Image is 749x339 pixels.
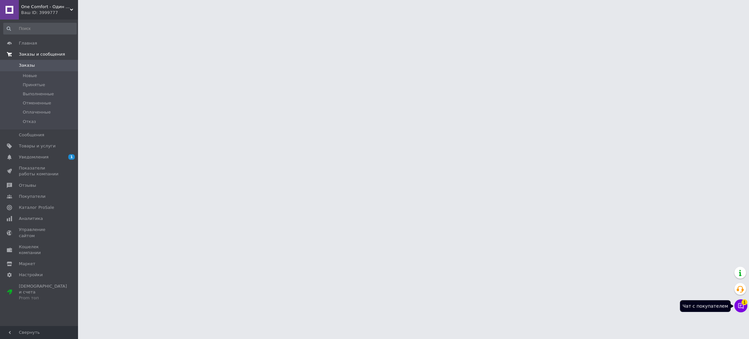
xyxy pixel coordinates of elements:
button: Чат с покупателем1 [734,299,747,312]
span: One Comfort - Один комфорт [21,4,70,10]
span: Отзывы [19,183,36,188]
span: Принятые [23,82,45,88]
span: Показатели работы компании [19,165,60,177]
span: Сообщения [19,132,44,138]
span: [DEMOGRAPHIC_DATA] и счета [19,283,67,301]
span: Заказы и сообщения [19,51,65,57]
span: Маркет [19,261,35,267]
span: Товары и услуги [19,143,56,149]
div: Чат с покупателем [680,300,731,312]
span: Покупатели [19,194,46,199]
span: Заказы [19,62,35,68]
span: 1 [742,299,747,305]
span: 1 [68,154,75,160]
span: Каталог ProSale [19,205,54,210]
span: Отмененные [23,100,51,106]
span: Новые [23,73,37,79]
span: Выполненные [23,91,54,97]
input: Поиск [3,23,77,34]
span: Отказ [23,119,36,125]
div: Prom топ [19,295,67,301]
span: Уведомления [19,154,48,160]
span: Оплаченные [23,109,51,115]
span: Кошелек компании [19,244,60,256]
span: Главная [19,40,37,46]
span: Настройки [19,272,43,278]
span: Аналитика [19,216,43,222]
div: Ваш ID: 3999777 [21,10,78,16]
span: Управление сайтом [19,227,60,238]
